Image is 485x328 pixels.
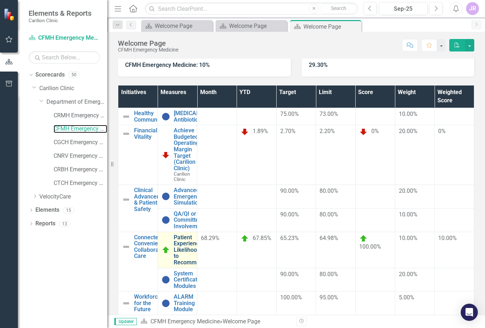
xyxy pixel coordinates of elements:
div: Welcome Page [118,39,178,47]
button: JR [466,2,479,15]
a: Workforce for the Future [134,294,161,313]
span: 20.00% [399,271,417,278]
div: 50 [68,72,80,78]
a: ALARM Training Module [174,294,195,313]
span: Search [331,5,346,11]
a: CFMH Emergency Medicine [54,125,107,133]
div: Welcome Page [229,21,285,30]
td: Double-Click to Edit Right Click for Context Menu [158,208,197,232]
span: 75.00% [280,111,299,117]
img: No Information [162,299,170,308]
span: 20.00% [399,187,417,194]
td: Double-Click to Edit Right Click for Context Menu [158,268,197,292]
small: Carilion Clinic [29,18,91,23]
span: 5.00% [399,294,414,301]
img: ClearPoint Strategy [4,8,16,21]
img: No Information [162,192,170,201]
img: Not Defined [122,299,130,308]
div: Sep-25 [381,5,425,13]
td: Double-Click to Edit Right Click for Context Menu [158,292,197,315]
input: Search ClearPoint... [145,3,358,15]
button: Sep-25 [379,2,427,15]
span: 10.00% [399,211,417,218]
img: Not Defined [122,129,130,138]
a: Financial Vitality [134,127,157,140]
td: Double-Click to Edit Right Click for Context Menu [118,185,158,232]
a: System Certification Modules [174,270,205,289]
span: 100.00% [359,243,381,250]
button: Search [321,4,356,14]
a: [MEDICAL_DATA]: Antibiotic TAT [174,110,219,123]
a: Department of Emergency Medicine [46,98,107,106]
a: CRBH Emergency Medicine [54,166,107,174]
a: Healthy Communities [134,110,168,123]
a: Connected, Convenient, Collaborative Care [134,234,168,259]
span: 0% [371,128,379,135]
a: Welcome Page [217,21,285,30]
span: 0% [438,128,446,134]
span: Carilion Clinic [174,171,190,182]
span: 100.00% [280,294,302,301]
a: Advanced Emergency Simulation [174,187,203,206]
img: Below Plan [241,127,249,136]
td: Double-Click to Edit Right Click for Context Menu [118,125,158,185]
img: No Information [162,275,170,284]
span: 65.23% [280,235,299,241]
span: 20.00% [399,128,417,134]
img: Not Defined [122,243,130,251]
span: Elements & Reports [29,9,91,18]
span: 67.85% [253,235,271,241]
a: Reports [35,220,55,228]
span: 80.00% [320,211,338,218]
a: Welcome Page [143,21,211,30]
td: Double-Click to Edit Right Click for Context Menu [118,232,158,292]
a: Scorecards [35,71,65,79]
a: Clinical Advancement & Patient Safety [134,187,170,212]
span: 90.00% [280,271,299,278]
div: Welcome Page [303,22,360,31]
span: 64.98% [320,235,338,241]
a: QA/QI or Committee Involvement [174,211,206,230]
img: On Target [162,246,170,254]
img: On Target [359,234,368,243]
a: CRMH Emergency Medicine [54,112,107,120]
span: Updater [114,318,137,325]
span: 2.20% [320,128,335,134]
span: 73.00% [320,111,338,117]
div: Welcome Page [155,21,211,30]
a: Elements [35,206,59,214]
img: Not Defined [122,195,130,204]
td: Double-Click to Edit Right Click for Context Menu [158,185,197,208]
a: CGCH Emergency Medicine [54,138,107,147]
td: Double-Click to Edit Right Click for Context Menu [158,125,197,185]
span: 10.00% [438,235,457,241]
a: Patient Experience: Likelihood to Recommend [174,234,206,266]
span: 80.00% [320,187,338,194]
input: Search Below... [29,51,100,64]
img: On Target [241,234,249,243]
span: 10.00% [399,235,417,241]
a: Carilion Clinic [39,84,107,93]
span: 1.89% [253,128,268,135]
img: No Information [162,112,170,121]
div: 15 [63,207,74,213]
td: Double-Click to Edit Right Click for Context Menu [158,108,197,125]
div: CFMH Emergency Medicine [118,47,178,53]
span: 90.00% [280,211,299,218]
img: Not Defined [122,112,130,121]
span: 90.00% [280,187,299,194]
div: Welcome Page [223,318,260,325]
strong: CFMH Emergency Medicine: 10% [125,62,210,68]
img: No Information [162,216,170,224]
td: Double-Click to Edit Right Click for Context Menu [158,232,197,268]
a: Achieve Budgeted Operating Margin Target (Carilion Clinic) [174,127,199,171]
div: 13 [59,221,70,227]
img: Below Plan [162,151,170,159]
div: » [140,318,291,326]
a: CNRV Emergency Medicine [54,152,107,160]
a: VelocityCare [39,193,107,201]
span: 80.00% [320,271,338,278]
img: Below Plan [359,127,368,136]
span: 10.00% [399,111,417,117]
